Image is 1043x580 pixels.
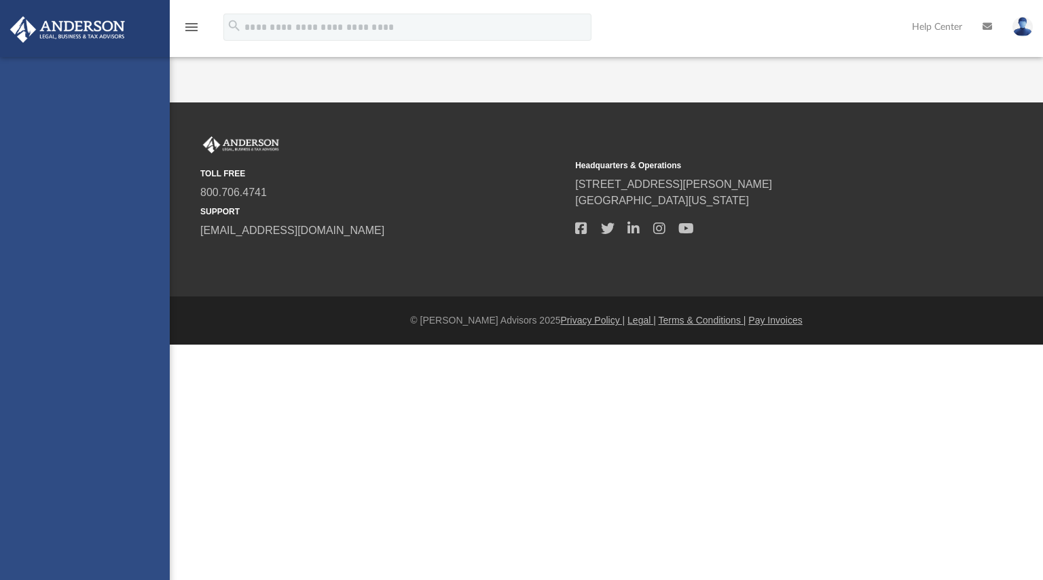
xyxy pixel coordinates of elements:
a: [GEOGRAPHIC_DATA][US_STATE] [575,195,749,206]
i: menu [183,19,200,35]
img: Anderson Advisors Platinum Portal [200,136,282,154]
small: Headquarters & Operations [575,159,940,172]
a: Pay Invoices [748,315,802,326]
i: search [227,18,242,33]
a: [EMAIL_ADDRESS][DOMAIN_NAME] [200,225,384,236]
div: © [PERSON_NAME] Advisors 2025 [170,313,1043,328]
a: Legal | [627,315,656,326]
a: Terms & Conditions | [659,315,746,326]
small: SUPPORT [200,206,566,218]
a: menu [183,26,200,35]
img: Anderson Advisors Platinum Portal [6,16,129,43]
small: TOLL FREE [200,168,566,180]
img: User Pic [1012,17,1033,37]
a: Privacy Policy | [561,315,625,326]
a: 800.706.4741 [200,187,267,198]
a: [STREET_ADDRESS][PERSON_NAME] [575,178,772,190]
